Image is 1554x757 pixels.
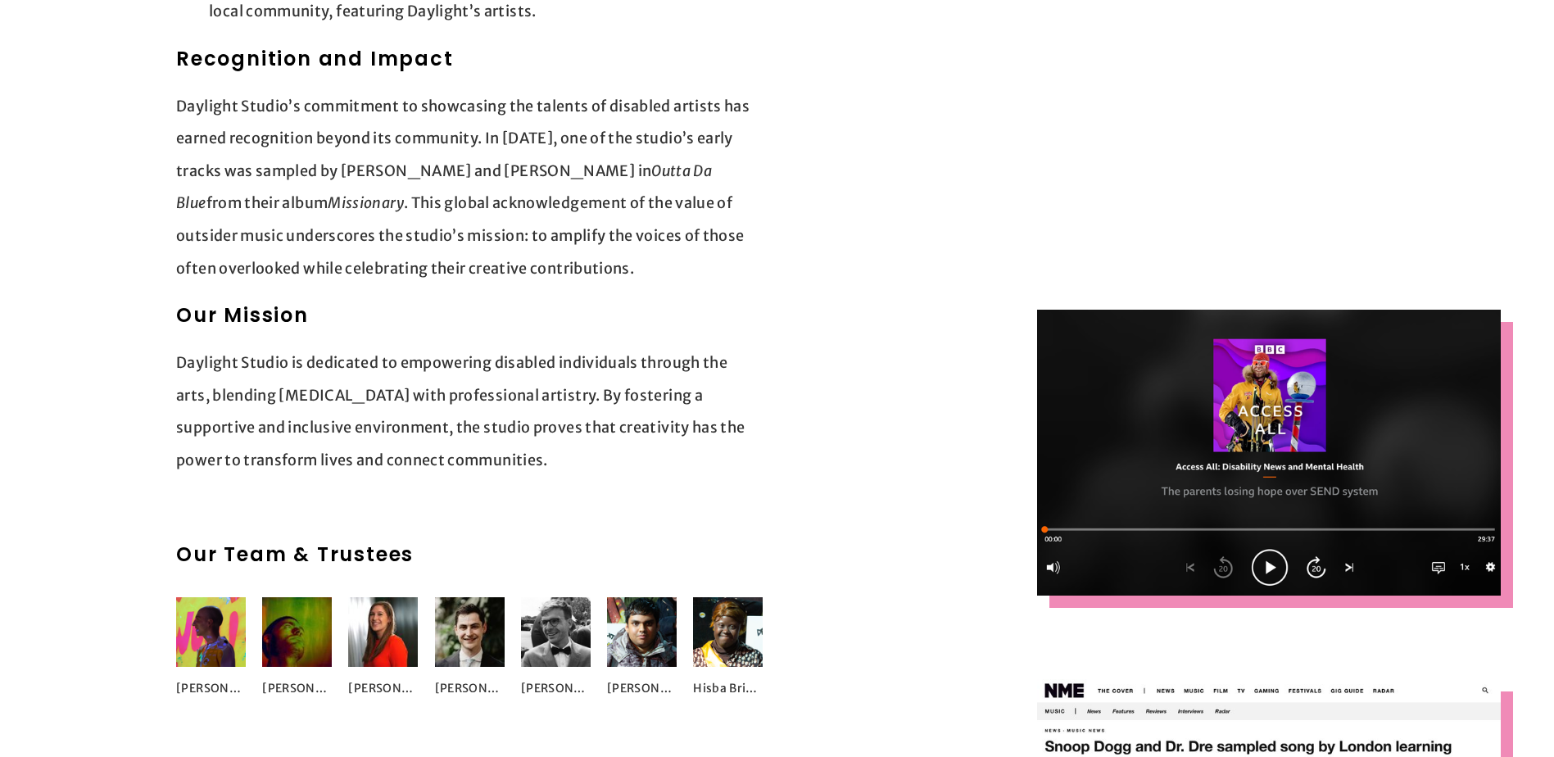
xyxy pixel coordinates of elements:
h2: Our Team & Trustees [176,540,763,569]
div: [PERSON_NAME] [435,673,505,705]
h2: Recognition and Impact [176,44,763,74]
div: Hisba Brimah [693,673,763,705]
img: Robert Andrews [435,597,505,667]
h2: Our Mission [176,301,763,330]
img: Jack Daley [176,597,246,667]
img: Tharek Ali [607,597,677,667]
img: Oliver McGough [521,597,591,667]
div: [PERSON_NAME] [262,673,332,705]
div: [PERSON_NAME] [607,673,677,705]
div: [PERSON_NAME] [176,673,246,705]
img: Hisba Brimah [693,597,763,667]
div: [PERSON_NAME] [348,673,418,705]
p: Daylight Studio’s commitment to showcasing the talents of disabled artists has earned recognition... [176,90,763,285]
em: Missionary [328,193,404,212]
img: Oliver Price [262,597,332,667]
img: Natasha Kosoglov [348,597,418,667]
div: [PERSON_NAME] [521,673,591,705]
p: Daylight Studio is dedicated to empowering disabled individuals through the arts, blending [MEDIC... [176,347,763,476]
